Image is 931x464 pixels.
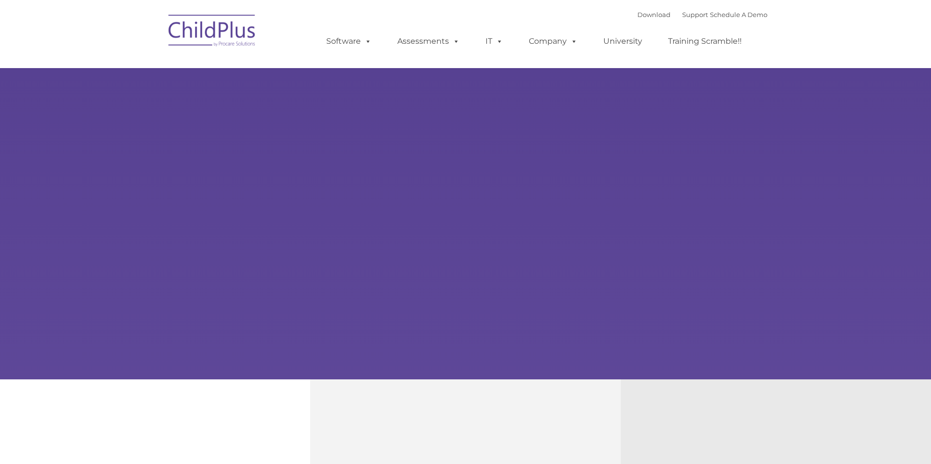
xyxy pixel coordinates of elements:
a: Schedule A Demo [710,11,767,18]
a: Software [317,32,381,51]
a: Training Scramble!! [658,32,751,51]
a: IT [476,32,513,51]
font: | [637,11,767,18]
a: Download [637,11,670,18]
a: Assessments [388,32,469,51]
img: ChildPlus by Procare Solutions [164,8,261,56]
a: Company [519,32,587,51]
a: University [594,32,652,51]
a: Support [682,11,708,18]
